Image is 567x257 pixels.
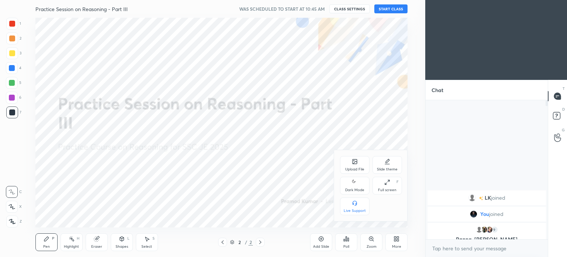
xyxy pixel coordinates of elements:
[345,168,364,171] div: Upload File
[396,180,399,184] div: F
[378,188,396,192] div: Full screen
[377,168,398,171] div: Slide theme
[344,209,366,213] div: Live Support
[345,188,364,192] div: Dark Mode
